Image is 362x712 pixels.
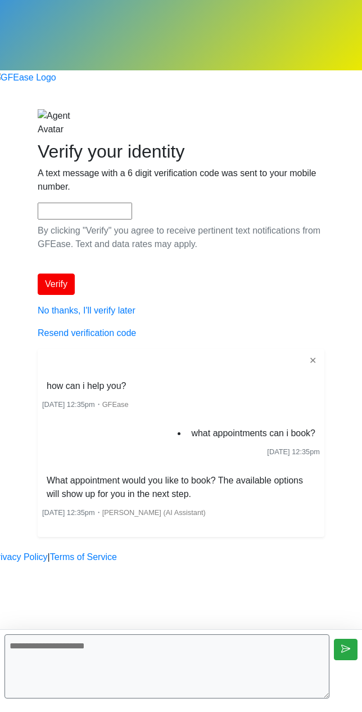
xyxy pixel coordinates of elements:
small: ・ [42,508,206,517]
span: GFEase [102,400,129,409]
button: Verify [38,274,75,295]
p: By clicking "Verify" you agree to receive pertinent text notifications from GFEase. Text and data... [38,224,324,251]
span: [PERSON_NAME] (AI Assistant) [102,508,206,517]
a: Resend verification code [38,328,136,338]
li: what appointments can i book? [187,424,320,442]
p: A text message with a 6 digit verification code was sent to your mobile number. [38,167,324,194]
span: [DATE] 12:35pm [42,508,95,517]
h2: Verify your identity [38,141,324,162]
button: ✕ [306,353,320,368]
a: Terms of Service [50,550,117,564]
img: Agent Avatar [38,109,71,136]
a: | [48,550,50,564]
span: [DATE] 12:35pm [42,400,95,409]
li: how can i help you? [42,377,130,395]
a: No thanks, I'll verify later [38,306,135,315]
span: [DATE] 12:35pm [267,447,320,456]
small: ・ [42,400,129,409]
li: What appointment would you like to book? The available options will show up for you in the next s... [42,472,320,503]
